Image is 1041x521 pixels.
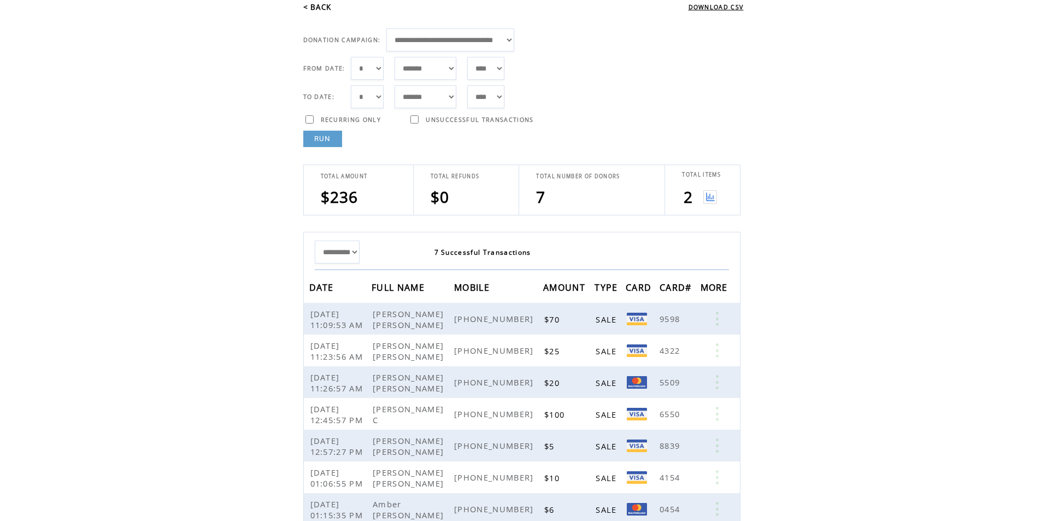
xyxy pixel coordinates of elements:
[627,440,647,452] img: Visa
[544,504,557,515] span: $6
[627,408,647,420] img: Visa
[309,279,337,299] span: DATE
[596,472,619,483] span: SALE
[596,346,619,356] span: SALE
[596,377,619,388] span: SALE
[627,376,647,389] img: Mastercard
[373,372,446,394] span: [PERSON_NAME] [PERSON_NAME]
[373,499,446,520] span: Amber [PERSON_NAME]
[321,186,358,207] span: $236
[431,173,479,180] span: TOTAL REFUNDS
[595,279,620,299] span: TYPE
[454,504,537,514] span: [PHONE_NUMBER]
[454,440,537,451] span: [PHONE_NUMBER]
[310,340,366,362] span: [DATE] 11:23:56 AM
[684,186,693,207] span: 2
[596,314,619,325] span: SALE
[303,65,345,72] span: FROM DATE:
[303,2,332,12] a: < BACK
[303,36,381,44] span: DONATION CAMPAIGN:
[682,171,721,178] span: TOTAL ITEMS
[627,471,647,484] img: Visa
[660,345,683,356] span: 4322
[544,441,557,452] span: $5
[373,403,444,425] span: [PERSON_NAME] C
[544,409,567,420] span: $100
[373,435,446,457] span: [PERSON_NAME] [PERSON_NAME]
[310,435,366,457] span: [DATE] 12:57:27 PM
[596,409,619,420] span: SALE
[596,504,619,515] span: SALE
[373,308,446,330] span: [PERSON_NAME] [PERSON_NAME]
[310,499,366,520] span: [DATE] 01:15:35 PM
[309,284,337,290] a: DATE
[627,313,647,325] img: Visa
[310,308,366,330] span: [DATE] 11:09:53 AM
[454,408,537,419] span: [PHONE_NUMBER]
[660,440,683,451] span: 8839
[626,284,654,290] a: CARD
[595,284,620,290] a: TYPE
[660,408,683,419] span: 6550
[703,190,717,204] img: View graph
[303,93,335,101] span: TO DATE:
[431,186,450,207] span: $0
[701,279,731,299] span: MORE
[596,441,619,452] span: SALE
[310,403,366,425] span: [DATE] 12:45:57 PM
[454,345,537,356] span: [PHONE_NUMBER]
[372,284,427,290] a: FULL NAME
[627,503,647,516] img: Mastercard
[544,314,562,325] span: $70
[426,116,533,124] span: UNSUCCESSFUL TRANSACTIONS
[454,279,492,299] span: MOBILE
[454,377,537,388] span: [PHONE_NUMBER]
[536,173,620,180] span: TOTAL NUMBER OF DONORS
[543,284,588,290] a: AMOUNT
[543,279,588,299] span: AMOUNT
[310,467,366,489] span: [DATE] 01:06:55 PM
[660,472,683,483] span: 4154
[660,504,683,514] span: 0454
[660,279,695,299] span: CARD#
[454,472,537,483] span: [PHONE_NUMBER]
[373,340,446,362] span: [PERSON_NAME] [PERSON_NAME]
[626,279,654,299] span: CARD
[303,131,342,147] a: RUN
[434,248,531,257] span: 7 Successful Transactions
[321,116,381,124] span: RECURRING ONLY
[536,186,545,207] span: 7
[373,467,446,489] span: [PERSON_NAME] [PERSON_NAME]
[544,346,562,356] span: $25
[454,284,492,290] a: MOBILE
[310,372,366,394] span: [DATE] 11:26:57 AM
[627,344,647,357] img: Visa
[372,279,427,299] span: FULL NAME
[321,173,368,180] span: TOTAL AMOUNT
[689,3,744,11] a: DOWNLOAD CSV
[660,284,695,290] a: CARD#
[660,377,683,388] span: 5509
[454,313,537,324] span: [PHONE_NUMBER]
[544,472,562,483] span: $10
[544,377,562,388] span: $20
[660,313,683,324] span: 9598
